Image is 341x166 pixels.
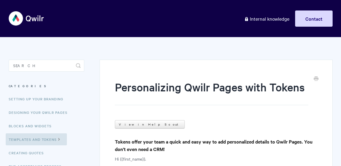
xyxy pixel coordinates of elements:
a: Designing Your Qwilr Pages [9,106,72,118]
a: Templates and Tokens [6,133,67,145]
a: Blocks and Widgets [9,120,56,132]
h3: Categories [9,81,85,91]
a: Internal knowledge [240,10,294,27]
a: Creating Quotes [9,147,48,159]
a: Print this Article [314,76,319,82]
a: Contact [295,10,333,27]
input: Search [9,60,85,72]
h1: Personalizing Qwilr Pages with Tokens [115,79,308,105]
a: Setting up your Branding [9,93,68,105]
img: Qwilr Help Center [9,7,44,30]
h4: Tokens offer your team a quick and easy way to add personalized details to Qwilr Pages. You don't... [115,138,317,153]
a: View in Help Scout [115,120,185,129]
p: Hi {{first_name}}. [115,155,317,162]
